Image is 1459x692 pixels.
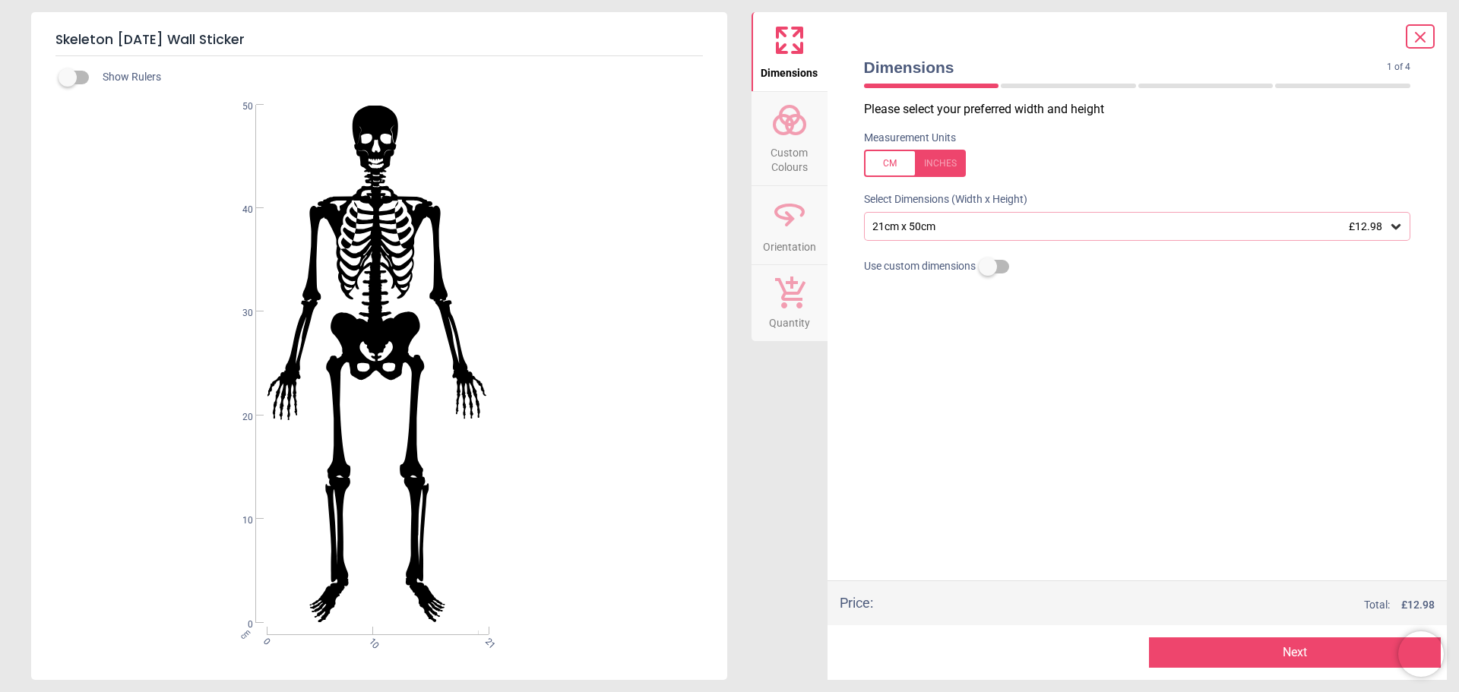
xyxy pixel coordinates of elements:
[68,68,727,87] div: Show Rulers
[482,636,492,646] span: 21
[366,636,375,646] span: 10
[224,100,253,113] span: 50
[224,307,253,320] span: 30
[752,186,828,265] button: Orientation
[753,138,826,175] span: Custom Colours
[224,204,253,216] span: 40
[224,514,253,527] span: 10
[1387,61,1410,74] span: 1 of 4
[763,232,816,255] span: Orientation
[864,101,1423,118] p: Please select your preferred width and height
[864,259,976,274] span: Use custom dimensions
[752,265,828,341] button: Quantity
[1349,220,1382,232] span: £12.98
[1407,599,1435,611] span: 12.98
[896,598,1435,613] div: Total:
[1149,637,1441,668] button: Next
[1401,598,1435,613] span: £
[864,131,956,146] label: Measurement Units
[752,92,828,185] button: Custom Colours
[260,636,270,646] span: 0
[55,24,703,56] h5: Skeleton [DATE] Wall Sticker
[864,56,1388,78] span: Dimensions
[224,411,253,424] span: 20
[840,593,873,612] div: Price :
[224,618,253,631] span: 0
[752,12,828,91] button: Dimensions
[769,308,810,331] span: Quantity
[1398,631,1444,677] iframe: Brevo live chat
[852,192,1027,207] label: Select Dimensions (Width x Height)
[871,220,1389,233] div: 21cm x 50cm
[239,627,252,640] span: cm
[761,58,818,81] span: Dimensions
